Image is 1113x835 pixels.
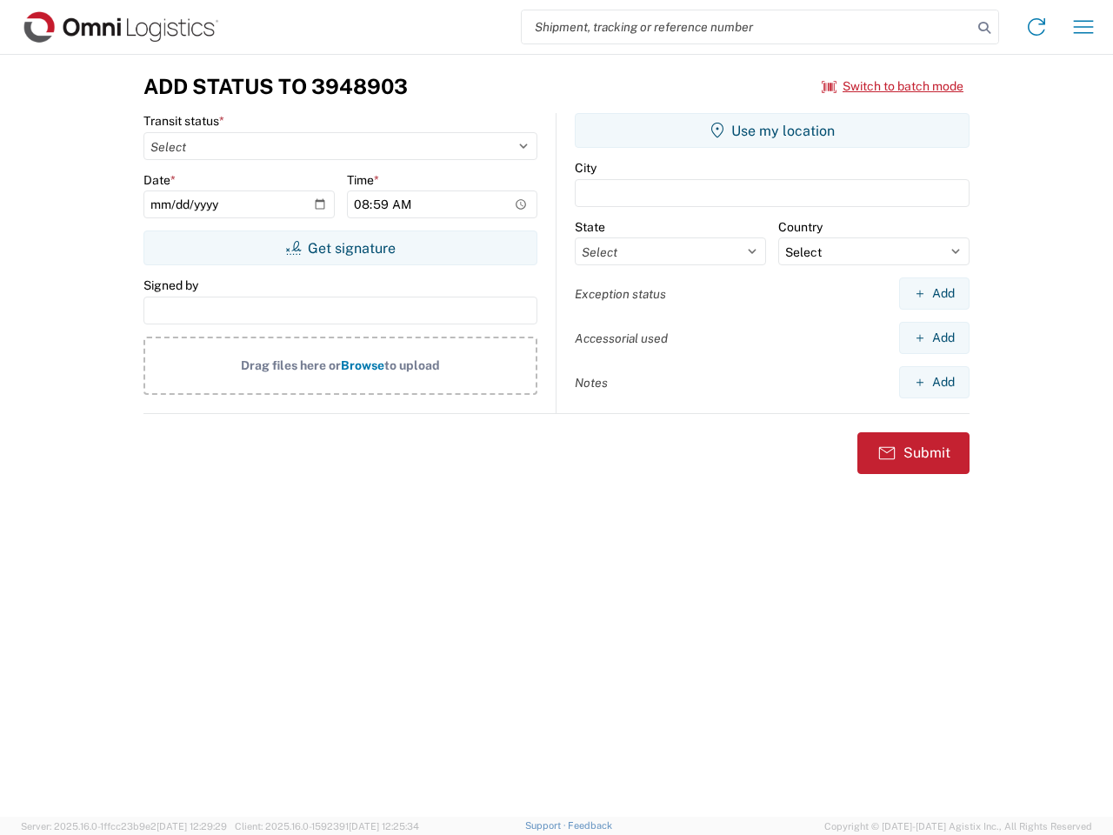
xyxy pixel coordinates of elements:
[347,172,379,188] label: Time
[575,286,666,302] label: Exception status
[21,821,227,832] span: Server: 2025.16.0-1ffcc23b9e2
[899,277,970,310] button: Add
[341,358,384,372] span: Browse
[143,230,537,265] button: Get signature
[575,160,596,176] label: City
[522,10,972,43] input: Shipment, tracking or reference number
[525,820,569,831] a: Support
[575,375,608,391] label: Notes
[778,219,823,235] label: Country
[857,432,970,474] button: Submit
[824,818,1092,834] span: Copyright © [DATE]-[DATE] Agistix Inc., All Rights Reserved
[143,172,176,188] label: Date
[575,331,668,346] label: Accessorial used
[235,821,419,832] span: Client: 2025.16.0-1592391
[143,74,408,99] h3: Add Status to 3948903
[143,277,198,293] label: Signed by
[575,219,605,235] label: State
[575,113,970,148] button: Use my location
[349,821,419,832] span: [DATE] 12:25:34
[568,820,612,831] a: Feedback
[384,358,440,372] span: to upload
[822,72,963,101] button: Switch to batch mode
[157,821,227,832] span: [DATE] 12:29:29
[143,113,224,129] label: Transit status
[899,322,970,354] button: Add
[241,358,341,372] span: Drag files here or
[899,366,970,398] button: Add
